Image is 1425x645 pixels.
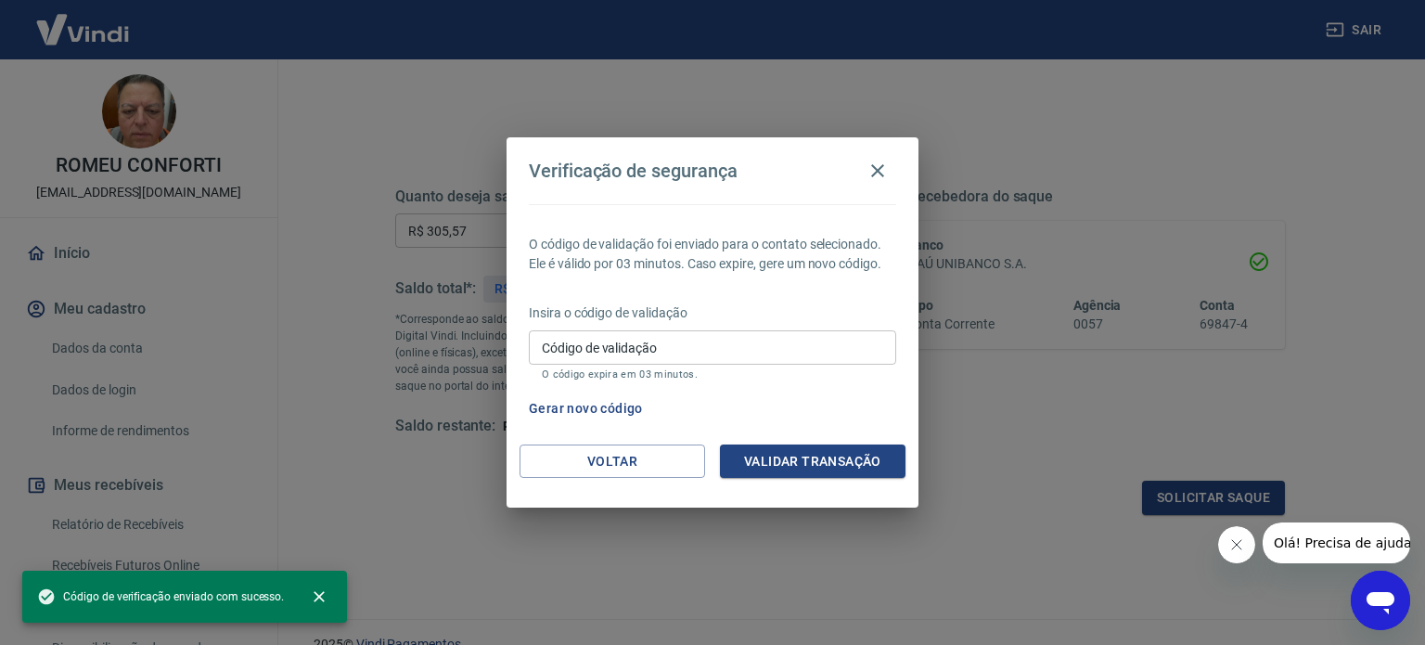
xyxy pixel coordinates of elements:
p: O código de validação foi enviado para o contato selecionado. Ele é válido por 03 minutos. Caso e... [529,235,896,274]
button: close [299,576,340,617]
h4: Verificação de segurança [529,160,738,182]
p: O código expira em 03 minutos. [542,368,883,381]
span: Código de verificação enviado com sucesso. [37,587,284,606]
iframe: Mensagem da empresa [1263,522,1410,563]
p: Insira o código de validação [529,303,896,323]
button: Gerar novo código [521,392,650,426]
button: Voltar [520,445,705,479]
iframe: Botão para abrir a janela de mensagens [1351,571,1410,630]
button: Validar transação [720,445,905,479]
span: Olá! Precisa de ajuda? [11,13,156,28]
iframe: Fechar mensagem [1218,526,1255,563]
